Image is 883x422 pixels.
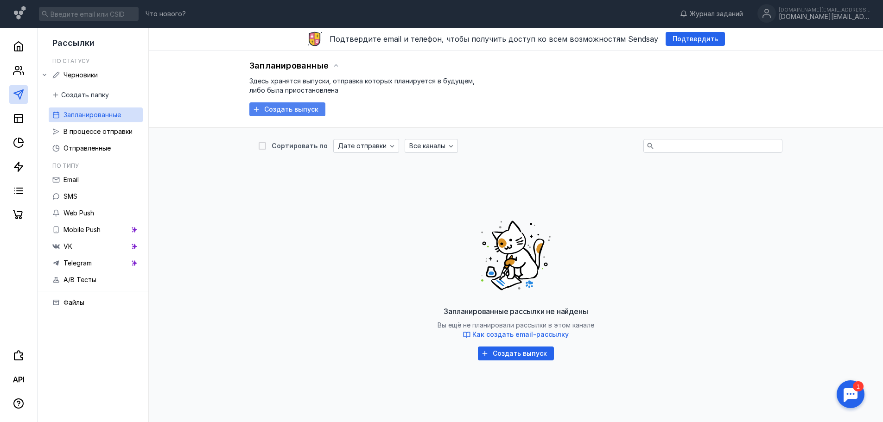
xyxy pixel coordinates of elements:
[49,206,143,220] a: Web Push
[49,124,143,139] a: В процессе отправки
[64,209,94,217] span: Web Push
[444,307,588,316] span: Запланированные рассылки не найдены
[49,68,143,82] a: Черновики
[39,7,139,21] input: Введите email или CSID
[64,176,79,183] span: Email
[21,6,32,16] div: 1
[64,259,92,267] span: Telegram
[52,162,79,169] h5: По типу
[49,272,143,287] a: A/B Тесты
[64,192,77,200] span: SMS
[64,242,72,250] span: VK
[249,102,325,116] button: Создать выпуск
[49,295,143,310] a: Файлы
[438,321,594,339] span: Вы ещё не планировали рассылки в этом канале
[146,11,186,17] span: Что нового?
[49,256,143,271] a: Telegram
[272,143,328,149] div: Сортировать по
[49,222,143,237] a: Mobile Push
[64,144,111,152] span: Отправленные
[675,9,748,19] a: Журнал заданий
[52,57,89,64] h5: По статусу
[493,350,547,358] span: Создать выпуск
[49,172,143,187] a: Email
[49,88,114,102] button: Создать папку
[463,330,569,339] button: Как создать email-рассылку
[264,106,318,113] span: Создать выпуск
[64,276,96,283] span: A/B Тесты
[330,34,658,44] span: Подтвердите email и телефон, чтобы получить доступ ко всем возможностям Sendsay
[405,139,458,153] button: Все каналы
[472,330,569,338] span: Как создать email-рассылку
[61,91,109,99] span: Создать папку
[49,107,143,122] a: Запланированные
[64,127,133,135] span: В процессе отправки
[673,35,718,43] span: Подтвердить
[64,71,98,79] span: Черновики
[52,38,95,48] span: Рассылки
[64,298,84,306] span: Файлы
[666,32,725,46] button: Подтвердить
[333,139,399,153] button: Дате отправки
[338,142,387,150] span: Дате отправки
[141,11,191,17] a: Что нового?
[49,141,143,156] a: Отправленные
[690,9,743,19] span: Журнал заданий
[249,77,475,94] span: Здесь хранятся выпуски, отправка которых планируется в будущем, либо была приостановлена
[64,111,121,119] span: Запланированные
[409,142,445,150] span: Все каналы
[49,189,143,204] a: SMS
[49,239,143,254] a: VK
[779,7,871,13] div: [DOMAIN_NAME][EMAIL_ADDRESS][DOMAIN_NAME]
[779,13,871,21] div: [DOMAIN_NAME][EMAIL_ADDRESS][DOMAIN_NAME]
[249,61,329,70] span: Запланированные
[64,226,101,233] span: Mobile Push
[478,346,554,360] button: Создать выпуск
